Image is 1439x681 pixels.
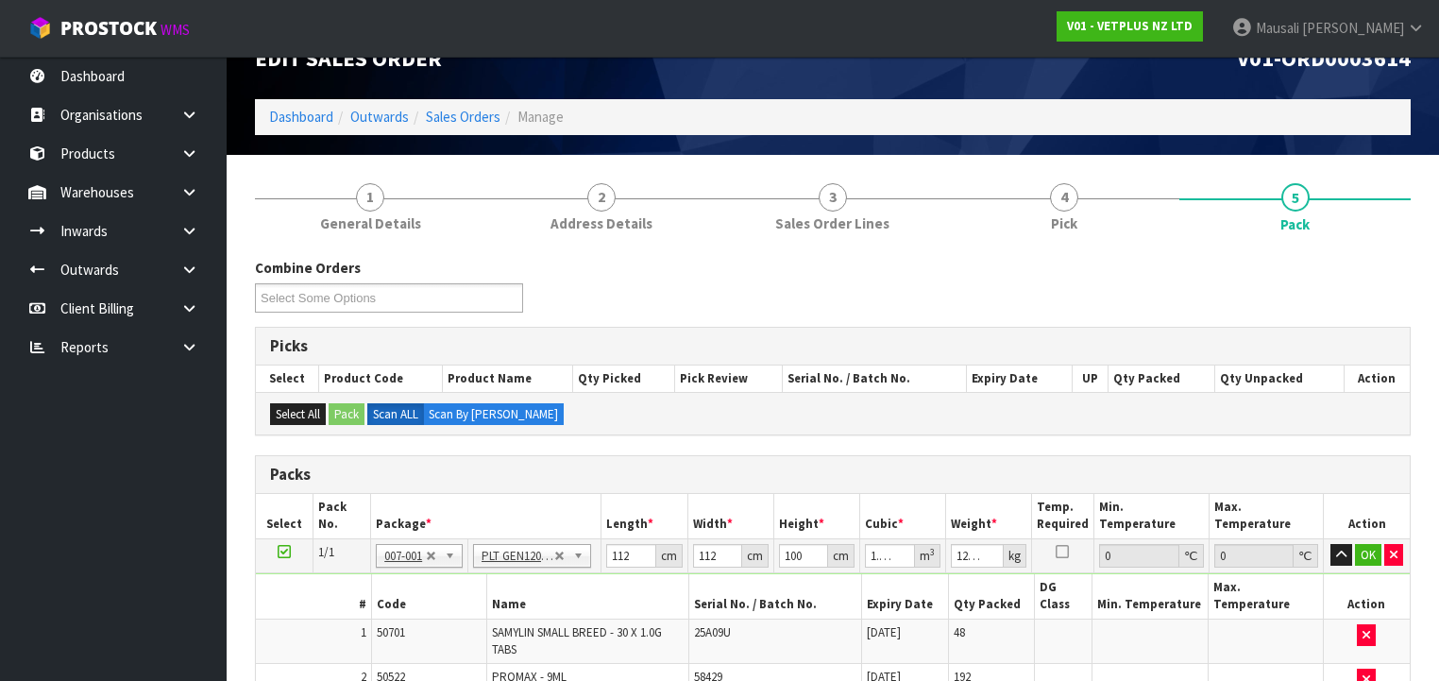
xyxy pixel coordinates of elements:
[573,366,675,392] th: Qty Picked
[945,494,1031,538] th: Weight
[1109,366,1215,392] th: Qty Packed
[862,574,949,619] th: Expiry Date
[954,624,965,640] span: 48
[318,544,334,560] span: 1/1
[367,403,424,426] label: Scan ALL
[1067,18,1193,34] strong: V01 - VETPLUS NZ LTD
[60,16,157,41] span: ProStock
[371,494,601,538] th: Package
[270,337,1396,355] h3: Picks
[867,624,901,640] span: [DATE]
[1035,574,1092,619] th: DG Class
[601,494,687,538] th: Length
[255,258,361,278] label: Combine Orders
[377,624,405,640] span: 50701
[256,494,313,538] th: Select
[1294,544,1318,568] div: ℃
[773,494,859,538] th: Height
[270,403,326,426] button: Select All
[313,494,371,538] th: Pack No.
[1323,574,1410,619] th: Action
[859,494,945,538] th: Cubic
[930,546,935,558] sup: 3
[1092,574,1208,619] th: Min. Temperature
[270,466,1396,484] h3: Packs
[256,366,319,392] th: Select
[819,183,847,212] span: 3
[256,574,371,619] th: #
[161,21,190,39] small: WMS
[320,213,421,233] span: General Details
[350,108,409,126] a: Outwards
[28,16,52,40] img: cube-alt.png
[319,366,443,392] th: Product Code
[1057,11,1203,42] a: V01 - VETPLUS NZ LTD
[1031,494,1093,538] th: Temp. Required
[1256,19,1299,37] span: Mausali
[486,574,688,619] th: Name
[1072,366,1109,392] th: UP
[443,366,573,392] th: Product Name
[329,403,364,426] button: Pack
[1093,494,1209,538] th: Min. Temperature
[1179,544,1204,568] div: ℃
[550,213,652,233] span: Address Details
[1215,366,1345,392] th: Qty Unpacked
[1280,214,1310,234] span: Pack
[966,366,1072,392] th: Expiry Date
[828,544,855,568] div: cm
[948,574,1035,619] th: Qty Packed
[384,545,426,568] span: 007-001
[1324,494,1410,538] th: Action
[482,545,554,568] span: PLT GEN120 (1200 X 1000)
[688,574,861,619] th: Serial No. / Batch No.
[255,44,442,72] span: Edit Sales Order
[656,544,683,568] div: cm
[674,366,782,392] th: Pick Review
[1281,183,1310,212] span: 5
[517,108,564,126] span: Manage
[587,183,616,212] span: 2
[423,403,564,426] label: Scan By [PERSON_NAME]
[915,544,940,568] div: m
[1302,19,1404,37] span: [PERSON_NAME]
[694,624,731,640] span: 25A09U
[371,574,486,619] th: Code
[1355,544,1381,567] button: OK
[1237,44,1411,72] span: V01-ORD0003614
[687,494,773,538] th: Width
[1051,213,1077,233] span: Pick
[1050,183,1078,212] span: 4
[742,544,769,568] div: cm
[356,183,384,212] span: 1
[1004,544,1026,568] div: kg
[775,213,889,233] span: Sales Order Lines
[1208,574,1323,619] th: Max. Temperature
[269,108,333,126] a: Dashboard
[1344,366,1410,392] th: Action
[426,108,500,126] a: Sales Orders
[1209,494,1324,538] th: Max. Temperature
[361,624,366,640] span: 1
[492,624,662,657] span: SAMYLIN SMALL BREED - 30 X 1.0G TABS
[783,366,966,392] th: Serial No. / Batch No.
